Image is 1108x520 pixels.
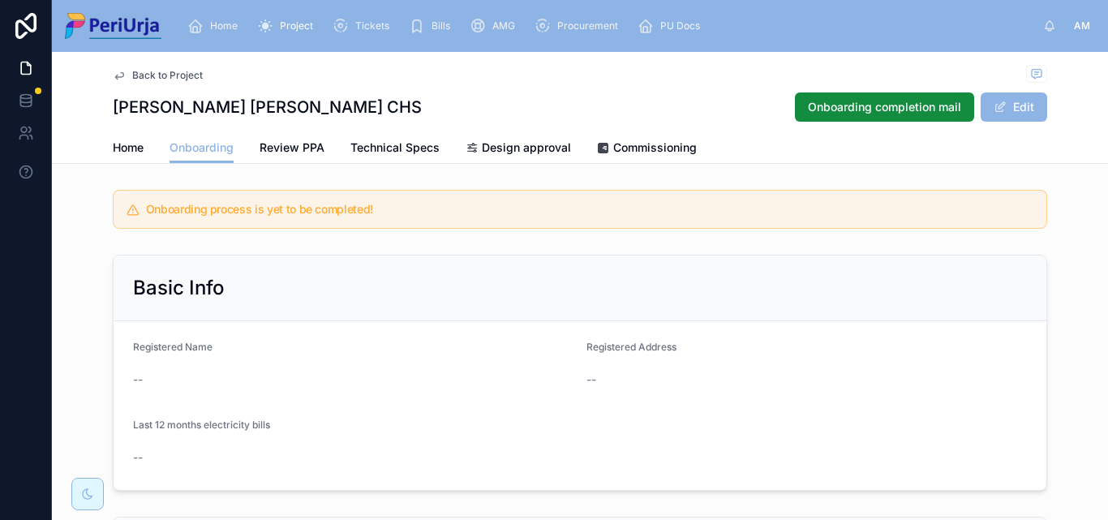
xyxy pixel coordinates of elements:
span: PU Docs [660,19,700,32]
span: -- [133,449,143,466]
span: Design approval [482,140,571,156]
span: -- [586,372,596,388]
span: Bills [432,19,450,32]
span: Home [113,140,144,156]
div: scrollable content [174,8,1043,44]
span: Tickets [355,19,389,32]
h1: [PERSON_NAME] [PERSON_NAME] CHS [113,96,422,118]
a: Design approval [466,133,571,165]
a: Home [183,11,249,41]
button: Edit [981,92,1047,122]
span: Review PPA [260,140,324,156]
span: Commissioning [613,140,697,156]
span: Home [210,19,238,32]
span: Last 12 months electricity bills [133,419,270,431]
a: Onboarding [170,133,234,164]
img: App logo [65,13,161,39]
a: Project [252,11,324,41]
a: Home [113,133,144,165]
span: Back to Project [132,69,203,82]
span: AM [1074,19,1090,32]
span: -- [133,372,143,388]
h5: Onboarding process is yet to be completed! [146,204,1033,215]
span: Registered Address [586,341,676,353]
a: Bills [404,11,462,41]
span: Onboarding completion mail [808,99,961,115]
a: Procurement [530,11,629,41]
span: Registered Name [133,341,213,353]
a: Commissioning [597,133,697,165]
button: Onboarding completion mail [795,92,974,122]
a: AMG [465,11,526,41]
a: Back to Project [113,69,203,82]
a: PU Docs [633,11,711,41]
span: Procurement [557,19,618,32]
span: Onboarding [170,140,234,156]
span: AMG [492,19,515,32]
a: Tickets [328,11,401,41]
h2: Basic Info [133,275,225,301]
span: Project [280,19,313,32]
a: Review PPA [260,133,324,165]
a: Technical Specs [350,133,440,165]
span: Technical Specs [350,140,440,156]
